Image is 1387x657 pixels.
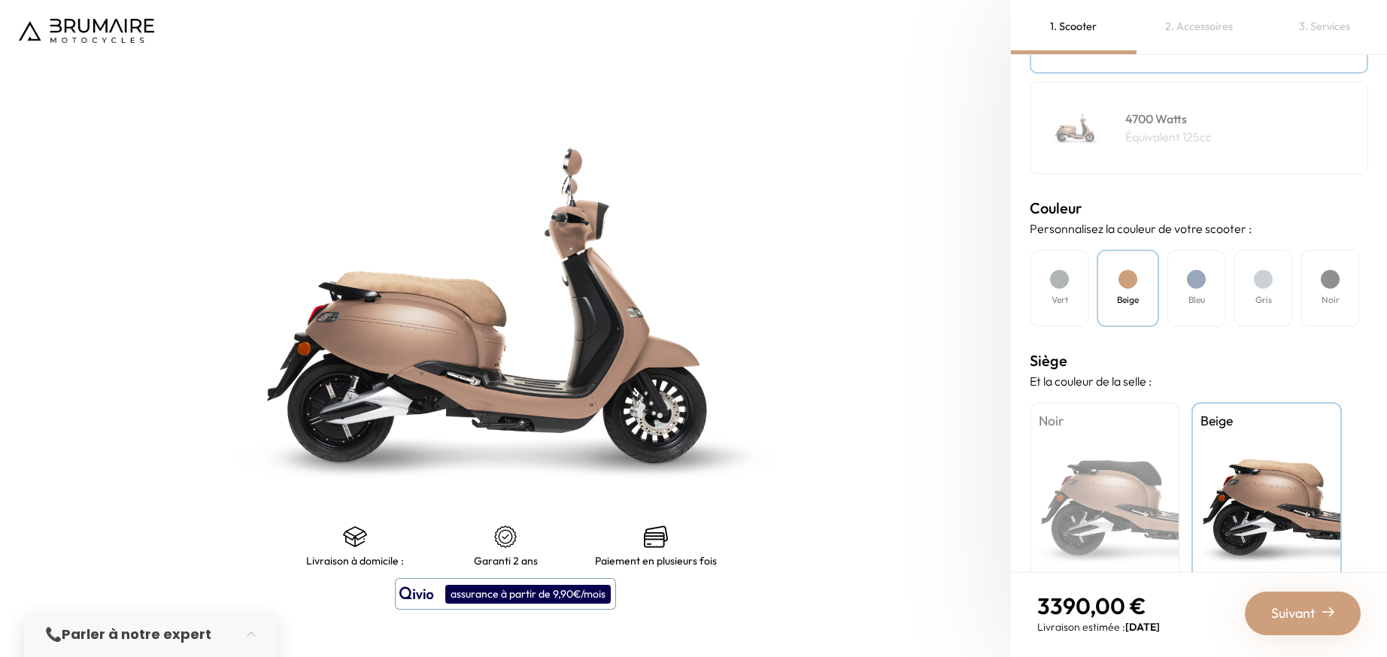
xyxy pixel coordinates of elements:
[1322,606,1334,618] img: right-arrow-2.png
[1117,293,1139,307] h4: Beige
[1125,110,1212,128] h4: 4700 Watts
[595,555,717,567] p: Paiement en plusieurs fois
[493,525,517,549] img: certificat-de-garantie.png
[445,585,611,604] div: assurance à partir de 9,90€/mois
[1125,128,1212,146] p: Équivalent 125cc
[1271,603,1316,624] span: Suivant
[399,585,434,603] img: logo qivio
[1039,90,1114,165] img: Scooter
[1030,197,1368,220] h3: Couleur
[1052,293,1068,307] h4: Vert
[644,525,668,549] img: credit-cards.png
[1030,220,1368,238] p: Personnalisez la couleur de votre scooter :
[474,555,538,567] p: Garanti 2 ans
[1125,620,1160,634] span: [DATE]
[343,525,367,549] img: shipping.png
[1255,293,1272,307] h4: Gris
[395,578,616,610] button: assurance à partir de 9,90€/mois
[1039,411,1171,431] h4: Noir
[1200,411,1333,431] h4: Beige
[1037,619,1160,634] p: Livraison estimée :
[1322,293,1340,307] h4: Noir
[306,555,404,567] p: Livraison à domicile :
[1037,592,1160,619] p: 3390,00 €
[1030,372,1368,390] p: Et la couleur de la selle :
[19,19,154,43] img: Logo de Brumaire
[1030,350,1368,372] h3: Siège
[1188,293,1205,307] h4: Bleu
